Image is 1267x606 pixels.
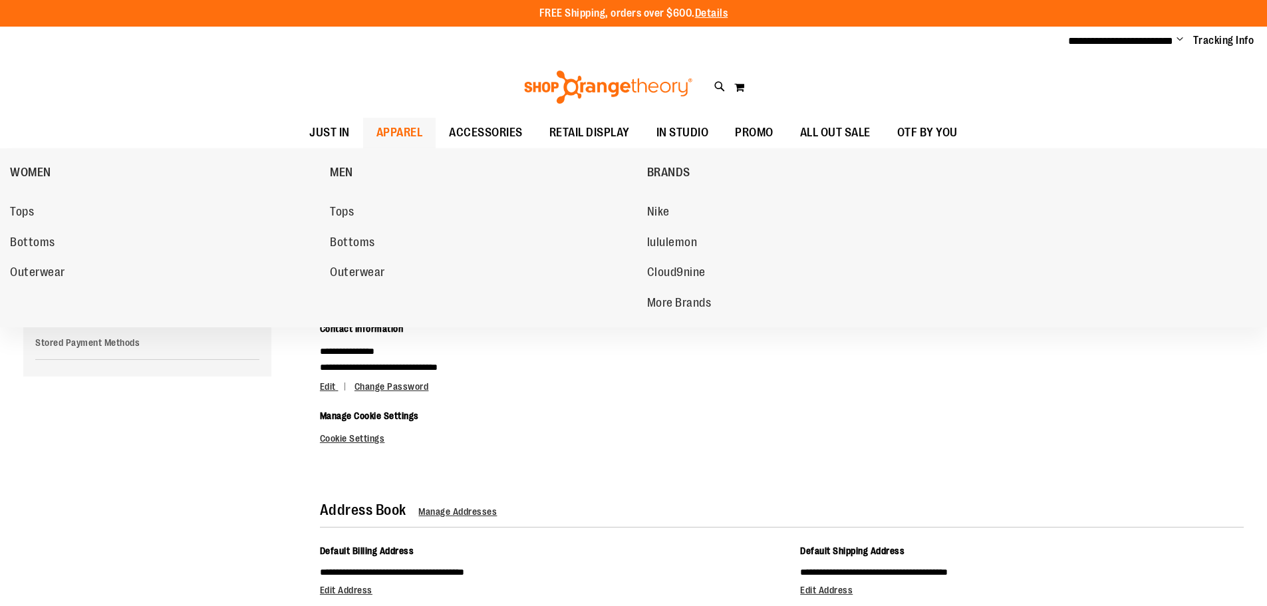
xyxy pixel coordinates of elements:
span: Contact Information [320,323,404,334]
span: ALL OUT SALE [800,118,871,148]
span: OTF BY YOU [897,118,958,148]
span: Outerwear [330,265,385,282]
span: Default Shipping Address [800,545,905,556]
span: APPAREL [376,118,423,148]
a: Stored Payment Methods [23,333,271,353]
span: PROMO [735,118,774,148]
span: WOMEN [10,166,51,182]
a: Edit Address [320,585,372,595]
a: Edit [320,381,352,392]
span: lululemon [647,235,698,252]
span: Manage Cookie Settings [320,410,419,421]
strong: Address Book [320,502,406,518]
a: Details [695,7,728,19]
span: More Brands [647,296,712,313]
span: Bottoms [330,235,375,252]
span: Cloud9nine [647,265,706,282]
span: JUST IN [309,118,350,148]
a: Edit Address [800,585,853,595]
button: Account menu [1177,34,1183,47]
span: Nike [647,205,670,222]
span: Default Billing Address [320,545,414,556]
a: Manage Addresses [418,506,497,517]
span: Tops [330,205,354,222]
span: IN STUDIO [656,118,709,148]
a: Tracking Info [1193,33,1254,48]
span: Bottoms [10,235,55,252]
span: Outerwear [10,265,65,282]
img: Shop Orangetheory [522,71,694,104]
span: ACCESSORIES [449,118,523,148]
a: Change Password [354,381,429,392]
span: Tops [10,205,34,222]
span: MEN [330,166,353,182]
span: Edit [320,381,336,392]
a: Cookie Settings [320,433,385,444]
span: BRANDS [647,166,690,182]
p: FREE Shipping, orders over $600. [539,6,728,21]
span: RETAIL DISPLAY [549,118,630,148]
